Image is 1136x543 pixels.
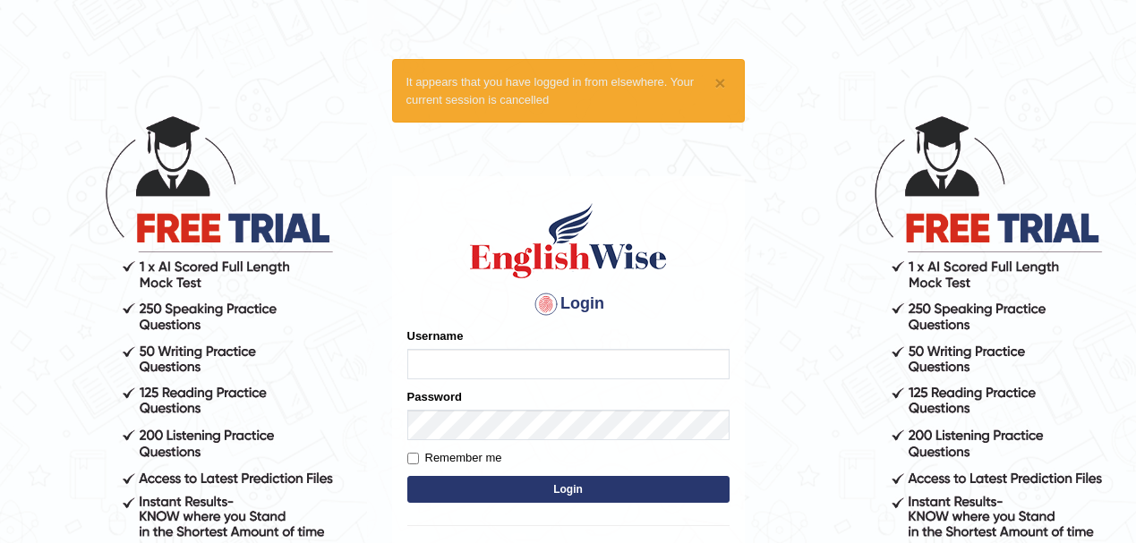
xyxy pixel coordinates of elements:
[466,200,670,281] img: Logo of English Wise sign in for intelligent practice with AI
[407,476,730,503] button: Login
[392,59,745,122] div: It appears that you have logged in from elsewhere. Your current session is cancelled
[407,290,730,318] h4: Login
[407,388,462,405] label: Password
[714,73,725,92] button: ×
[407,449,502,467] label: Remember me
[407,327,464,344] label: Username
[407,453,419,464] input: Remember me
